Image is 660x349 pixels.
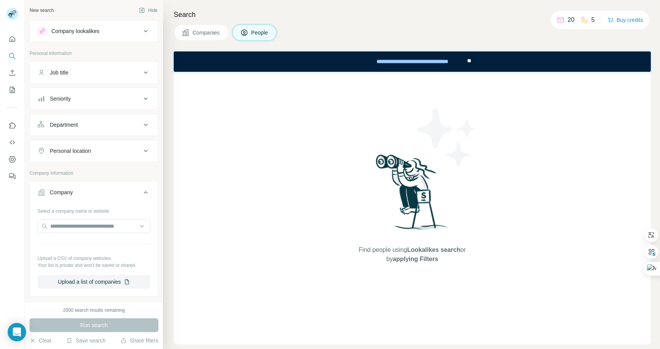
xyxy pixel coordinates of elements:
span: People [251,29,269,36]
span: Find people using or by [351,245,474,264]
button: Seniority [30,89,158,108]
button: Job title [30,63,158,82]
div: Personal location [50,147,91,155]
button: Company lookalikes [30,22,158,40]
button: Upload a list of companies [38,275,150,289]
span: Companies [193,29,221,36]
span: applying Filters [393,256,438,262]
button: Feedback [6,169,18,183]
p: Your list is private and won't be saved or shared. [38,262,150,269]
button: Personal location [30,142,158,160]
button: Dashboard [6,152,18,166]
h4: Search [174,9,651,20]
iframe: To enrich screen reader interactions, please activate Accessibility in Grammarly extension settings [174,51,651,72]
p: 20 [568,15,574,25]
p: Upload a CSV of company websites. [38,255,150,262]
div: Job title [50,69,68,76]
p: 5 [591,15,595,25]
button: Use Surfe API [6,136,18,149]
button: Save search [66,337,105,344]
p: Company information [30,170,158,177]
div: Company lookalikes [51,27,99,35]
p: Personal information [30,50,158,57]
button: Use Surfe on LinkedIn [6,119,18,132]
button: Buy credits [607,15,643,25]
img: Surfe Illustration - Woman searching with binoculars [372,152,452,238]
button: Share filters [120,337,158,344]
button: Quick start [6,32,18,46]
span: Lookalikes search [407,246,461,253]
div: New search [30,7,54,14]
button: Search [6,49,18,63]
button: Department [30,116,158,134]
div: 2000 search results remaining [63,307,125,314]
div: Seniority [50,95,71,103]
button: Enrich CSV [6,66,18,80]
div: Company [50,189,73,196]
img: Surfe Illustration - Stars [412,103,481,172]
div: Select a company name or website [38,205,150,215]
button: Hide [133,5,163,16]
div: Department [50,121,78,129]
button: Company [30,183,158,205]
button: Clear [30,337,51,344]
div: Open Intercom Messenger [8,323,26,341]
button: My lists [6,83,18,97]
